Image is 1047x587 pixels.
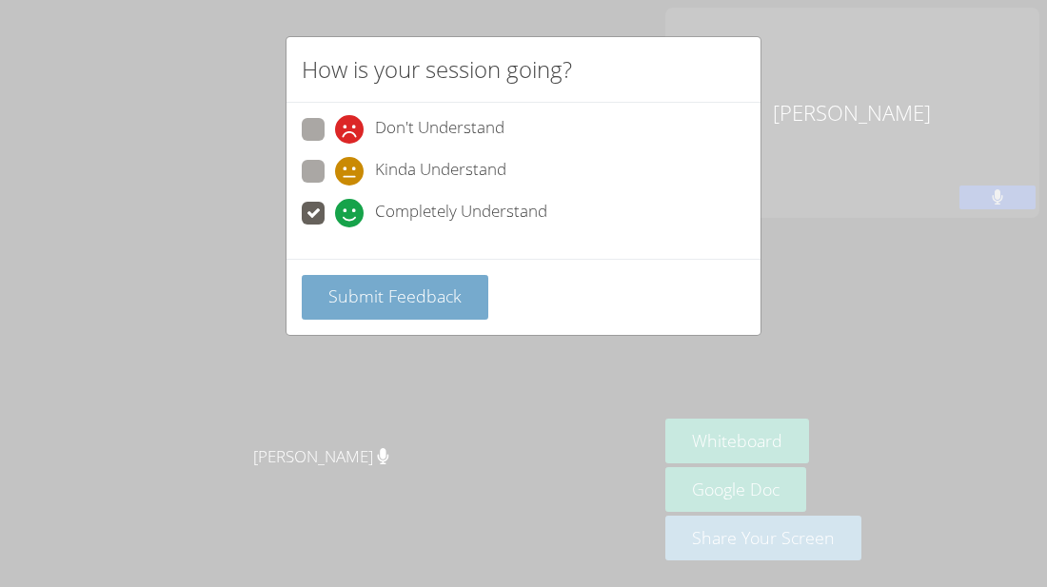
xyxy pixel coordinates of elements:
[302,275,488,320] button: Submit Feedback
[375,199,547,227] span: Completely Understand
[375,115,504,144] span: Don't Understand
[375,157,506,186] span: Kinda Understand
[328,284,462,307] span: Submit Feedback
[302,52,572,87] h2: How is your session going?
